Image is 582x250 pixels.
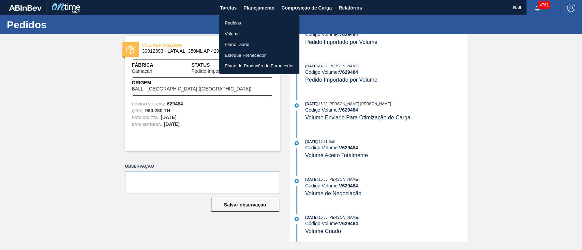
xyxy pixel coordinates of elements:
a: Estoque Fornecedor [219,50,299,61]
a: Plano Diário [219,39,299,50]
a: Pedidos [219,18,299,29]
a: Plano de Produção do Fornecedor [219,61,299,71]
a: Volume [219,29,299,39]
